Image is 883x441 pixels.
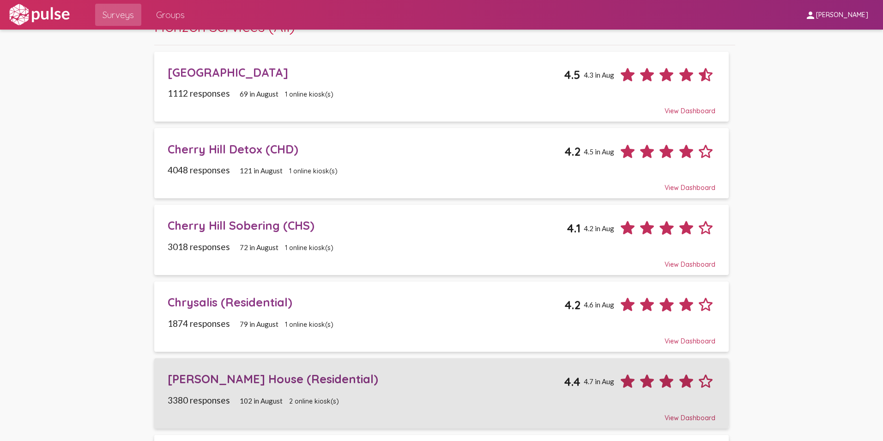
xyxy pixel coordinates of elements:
span: 72 in August [240,243,278,251]
span: 1 online kiosk(s) [285,320,333,329]
span: 4.4 [564,374,581,389]
span: 4048 responses [168,165,230,175]
div: View Dashboard [168,252,716,269]
span: 4.7 in Aug [584,377,614,386]
span: 79 in August [240,320,278,328]
span: 1 online kiosk(s) [289,167,338,175]
div: [GEOGRAPHIC_DATA] [168,65,564,80]
a: [GEOGRAPHIC_DATA]4.54.3 in Aug1112 responses69 in August1 online kiosk(s)View Dashboard [154,52,729,122]
a: [PERSON_NAME] House (Residential)4.44.7 in Aug3380 responses102 in August2 online kiosk(s)View Da... [154,358,729,429]
span: 3380 responses [168,395,230,405]
a: Cherry Hill Sobering (CHS)4.14.2 in Aug3018 responses72 in August1 online kiosk(s)View Dashboard [154,205,729,275]
div: Cherry Hill Detox (CHD) [168,142,565,156]
span: 102 in August [240,397,283,405]
span: 4.2 in Aug [584,224,614,233]
span: 3018 responses [168,241,230,252]
span: 4.6 in Aug [584,300,614,309]
div: View Dashboard [168,329,716,345]
span: 4.5 in Aug [584,147,614,156]
a: Cherry Hill Detox (CHD)4.24.5 in Aug4048 responses121 in August1 online kiosk(s)View Dashboard [154,128,729,198]
span: 4.2 [564,144,581,159]
span: 4.5 [564,67,581,82]
span: 4.2 [564,298,581,312]
div: Cherry Hill Sobering (CHS) [168,218,567,233]
mat-icon: person [805,10,816,21]
div: View Dashboard [168,175,716,192]
a: Surveys [95,4,141,26]
span: 4.1 [567,221,581,235]
a: Groups [149,4,192,26]
span: 1 online kiosk(s) [285,244,333,252]
span: Groups [156,6,185,23]
span: Surveys [103,6,134,23]
img: white-logo.svg [7,3,71,26]
span: 4.3 in Aug [584,71,614,79]
div: [PERSON_NAME] House (Residential) [168,372,564,386]
span: 121 in August [240,166,283,175]
button: [PERSON_NAME] [798,6,876,23]
div: Chrysalis (Residential) [168,295,565,309]
div: View Dashboard [168,405,716,422]
span: 1112 responses [168,88,230,98]
div: View Dashboard [168,98,716,115]
span: [PERSON_NAME] [816,11,868,19]
span: 1 online kiosk(s) [285,90,333,98]
a: Chrysalis (Residential)4.24.6 in Aug1874 responses79 in August1 online kiosk(s)View Dashboard [154,282,729,352]
span: 69 in August [240,90,278,98]
span: 2 online kiosk(s) [289,397,339,405]
span: 1874 responses [168,318,230,329]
